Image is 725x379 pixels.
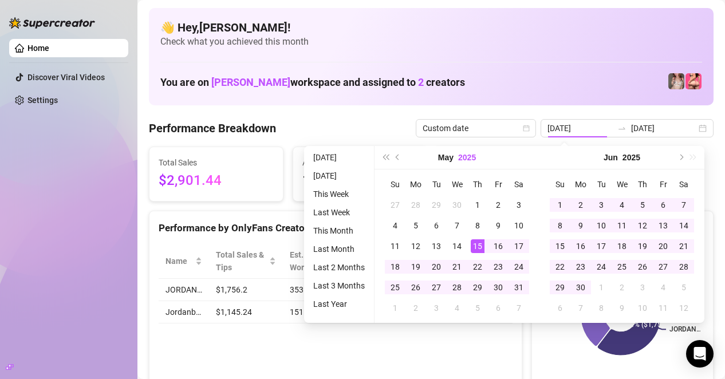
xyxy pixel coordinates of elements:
th: We [447,174,467,195]
div: 8 [594,301,608,315]
th: Su [385,174,405,195]
td: 2025-06-12 [632,215,653,236]
th: Su [550,174,570,195]
td: 2025-06-25 [612,256,632,277]
div: 19 [409,260,423,274]
td: 2025-04-27 [385,195,405,215]
td: 2025-06-02 [405,298,426,318]
div: 6 [430,219,443,232]
button: Previous month (PageUp) [392,146,404,169]
td: 2025-05-26 [405,277,426,298]
div: 20 [430,260,443,274]
td: 2025-06-22 [550,256,570,277]
td: 2025-07-12 [673,298,694,318]
td: 2025-06-28 [673,256,694,277]
div: 16 [491,239,505,253]
img: JORDAN [668,73,684,89]
div: 18 [615,239,629,253]
img: logo-BBDzfeDw.svg [9,17,95,29]
td: 2025-06-26 [632,256,653,277]
td: 2025-05-13 [426,236,447,256]
div: 30 [574,281,588,294]
td: 2025-05-15 [467,236,488,256]
div: 10 [594,219,608,232]
td: 2025-05-14 [447,236,467,256]
th: We [612,174,632,195]
th: Total Sales & Tips [209,244,283,279]
td: 2025-06-03 [426,298,447,318]
li: Last 3 Months [309,279,369,293]
div: 11 [615,219,629,232]
td: 2025-07-03 [632,277,653,298]
td: 2025-06-14 [673,215,694,236]
button: Choose a year [458,146,476,169]
td: 2025-06-19 [632,236,653,256]
span: swap-right [617,124,627,133]
a: Discover Viral Videos [27,73,105,82]
span: [PERSON_NAME] [211,76,290,88]
div: 4 [656,281,670,294]
td: Jordanb… [159,301,209,323]
div: 13 [430,239,443,253]
td: 2025-05-20 [426,256,447,277]
div: 6 [553,301,567,315]
td: 2025-07-09 [612,298,632,318]
div: 3 [636,281,649,294]
td: 2025-06-21 [673,236,694,256]
input: Start date [547,122,613,135]
div: 23 [491,260,505,274]
td: 2025-07-11 [653,298,673,318]
div: 16 [574,239,588,253]
div: 5 [471,301,484,315]
td: 2025-06-06 [653,195,673,215]
div: 4 [388,219,402,232]
div: 29 [553,281,567,294]
div: Performance by OnlyFans Creator [159,220,513,236]
div: 23 [574,260,588,274]
span: Check what you achieved this month [160,35,702,48]
td: 2025-06-16 [570,236,591,256]
td: 2025-05-10 [509,215,529,236]
th: Mo [405,174,426,195]
div: 12 [677,301,691,315]
div: 1 [594,281,608,294]
div: 2 [574,198,588,212]
li: This Week [309,187,369,201]
button: Last year (Control + left) [379,146,392,169]
button: Choose a month [604,146,618,169]
span: $2,901.44 [159,170,274,192]
div: 12 [409,239,423,253]
div: 13 [656,219,670,232]
div: 30 [450,198,464,212]
td: 2025-06-20 [653,236,673,256]
span: build [6,363,14,371]
div: 2 [491,198,505,212]
div: Open Intercom Messenger [686,340,714,368]
div: 31 [512,281,526,294]
div: 9 [615,301,629,315]
h1: You are on workspace and assigned to creators [160,76,465,89]
td: 151.5 h [283,301,357,323]
td: 2025-05-16 [488,236,509,256]
div: 14 [450,239,464,253]
td: 2025-06-08 [550,215,570,236]
div: 24 [512,260,526,274]
div: 15 [553,239,567,253]
div: 3 [430,301,443,315]
td: 2025-05-21 [447,256,467,277]
td: 2025-07-01 [591,277,612,298]
button: Choose a month [438,146,454,169]
div: 26 [409,281,423,294]
div: 14 [677,219,691,232]
div: 28 [450,281,464,294]
div: 27 [388,198,402,212]
h4: Performance Breakdown [149,120,276,136]
td: 2025-06-29 [550,277,570,298]
div: 7 [574,301,588,315]
td: 353.0 h [283,279,357,301]
text: JORDAN… [669,326,701,334]
div: 10 [636,301,649,315]
button: Next month (PageDown) [674,146,687,169]
div: 20 [656,239,670,253]
div: 2 [615,281,629,294]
